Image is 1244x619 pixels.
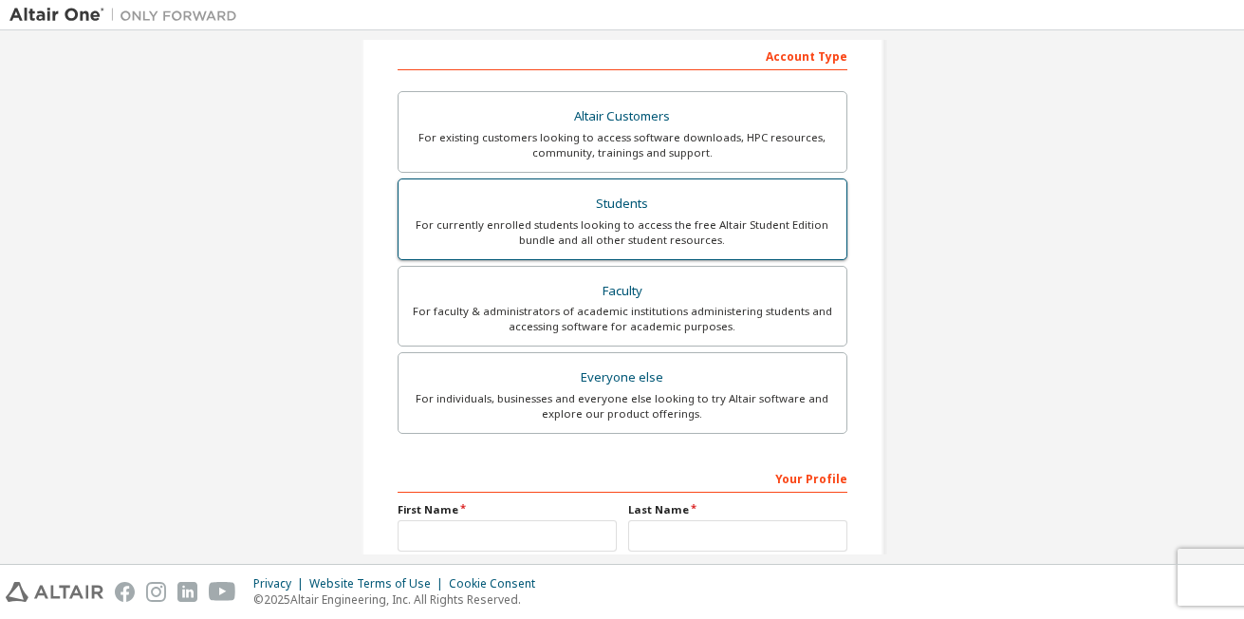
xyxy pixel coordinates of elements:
[398,502,617,517] label: First Name
[398,462,847,493] div: Your Profile
[177,582,197,602] img: linkedin.svg
[146,582,166,602] img: instagram.svg
[398,40,847,70] div: Account Type
[209,582,236,602] img: youtube.svg
[253,591,547,608] p: © 2025 Altair Engineering, Inc. All Rights Reserved.
[6,582,103,602] img: altair_logo.svg
[410,103,835,130] div: Altair Customers
[410,278,835,305] div: Faculty
[410,217,835,248] div: For currently enrolled students looking to access the free Altair Student Edition bundle and all ...
[628,502,847,517] label: Last Name
[410,391,835,422] div: For individuals, businesses and everyone else looking to try Altair software and explore our prod...
[449,576,547,591] div: Cookie Consent
[253,576,309,591] div: Privacy
[410,191,835,217] div: Students
[309,576,449,591] div: Website Terms of Use
[410,304,835,334] div: For faculty & administrators of academic institutions administering students and accessing softwa...
[410,365,835,391] div: Everyone else
[410,130,835,160] div: For existing customers looking to access software downloads, HPC resources, community, trainings ...
[9,6,247,25] img: Altair One
[115,582,135,602] img: facebook.svg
